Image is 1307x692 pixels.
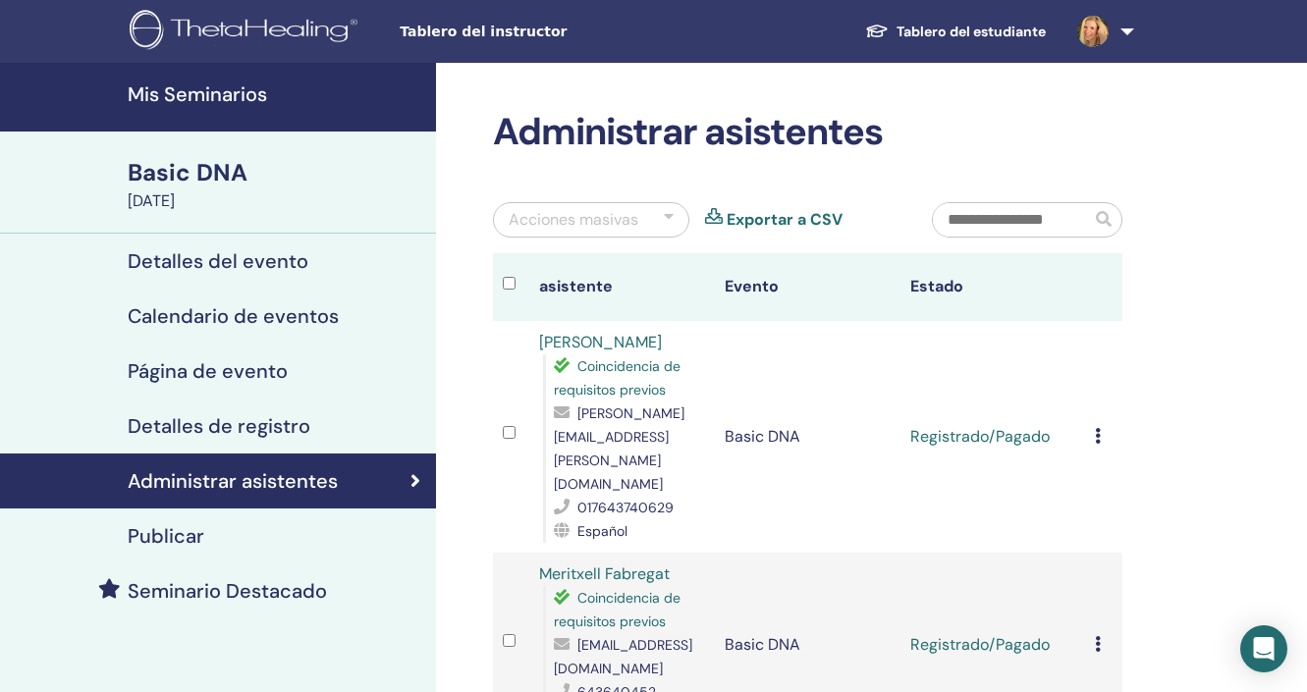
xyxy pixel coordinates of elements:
[128,359,288,383] h4: Página de evento
[529,253,715,321] th: asistente
[128,189,424,213] div: [DATE]
[900,253,1086,321] th: Estado
[577,499,674,516] span: 017643740629
[128,82,424,106] h4: Mis Seminarios
[715,321,900,553] td: Basic DNA
[493,110,1122,155] h2: Administrar asistentes
[128,249,308,273] h4: Detalles del evento
[130,10,364,54] img: logo.png
[715,253,900,321] th: Evento
[1240,625,1287,672] div: Open Intercom Messenger
[554,404,684,493] span: [PERSON_NAME][EMAIL_ADDRESS][PERSON_NAME][DOMAIN_NAME]
[554,636,692,677] span: [EMAIL_ADDRESS][DOMAIN_NAME]
[128,524,204,548] h4: Publicar
[128,156,424,189] div: Basic DNA
[128,579,327,603] h4: Seminario Destacado
[128,469,338,493] h4: Administrar asistentes
[554,357,681,399] span: Coincidencia de requisitos previos
[1077,16,1109,47] img: default.jpg
[116,156,436,213] a: Basic DNA[DATE]
[539,563,670,584] a: Meritxell Fabregat
[577,522,627,540] span: Español
[539,332,662,352] a: [PERSON_NAME]
[400,22,694,42] span: Tablero del instructor
[554,589,681,630] span: Coincidencia de requisitos previos
[865,23,889,39] img: graduation-cap-white.svg
[128,414,310,438] h4: Detalles de registro
[849,14,1062,50] a: Tablero del estudiante
[509,208,638,232] div: Acciones masivas
[128,304,339,328] h4: Calendario de eventos
[727,208,843,232] a: Exportar a CSV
